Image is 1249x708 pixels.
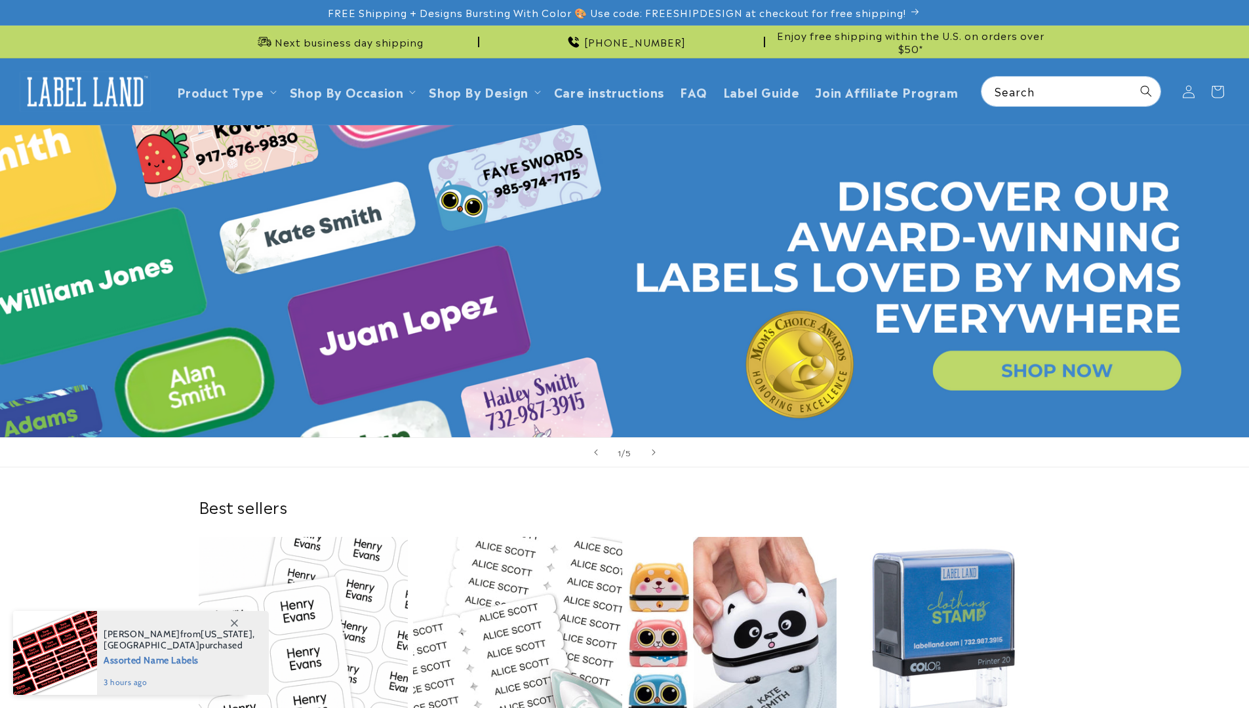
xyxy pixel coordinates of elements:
[815,84,958,99] span: Join Affiliate Program
[672,76,715,107] a: FAQ
[15,66,156,117] a: Label Land
[618,446,622,459] span: 1
[770,26,1051,58] div: Announcement
[429,83,528,100] a: Shop By Design
[485,26,765,58] div: Announcement
[201,628,252,640] span: [US_STATE]
[723,84,800,99] span: Label Guide
[639,438,668,467] button: Next slide
[554,84,664,99] span: Care instructions
[625,446,631,459] span: 5
[199,26,479,58] div: Announcement
[169,76,282,107] summary: Product Type
[807,76,966,107] a: Join Affiliate Program
[328,6,906,19] span: FREE Shipping + Designs Bursting With Color 🎨 Use code: FREESHIPDESIGN at checkout for free shipp...
[104,677,255,688] span: 3 hours ago
[770,29,1051,54] span: Enjoy free shipping within the U.S. on orders over $50*
[104,628,180,640] span: [PERSON_NAME]
[282,76,422,107] summary: Shop By Occasion
[104,639,199,651] span: [GEOGRAPHIC_DATA]
[290,84,404,99] span: Shop By Occasion
[715,76,808,107] a: Label Guide
[680,84,707,99] span: FAQ
[1132,77,1160,106] button: Search
[104,629,255,651] span: from , purchased
[582,438,610,467] button: Previous slide
[20,71,151,112] img: Label Land
[177,83,264,100] a: Product Type
[199,496,1051,517] h2: Best sellers
[275,35,424,49] span: Next business day shipping
[546,76,672,107] a: Care instructions
[421,76,545,107] summary: Shop By Design
[622,446,625,459] span: /
[584,35,686,49] span: [PHONE_NUMBER]
[104,651,255,667] span: Assorted Name Labels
